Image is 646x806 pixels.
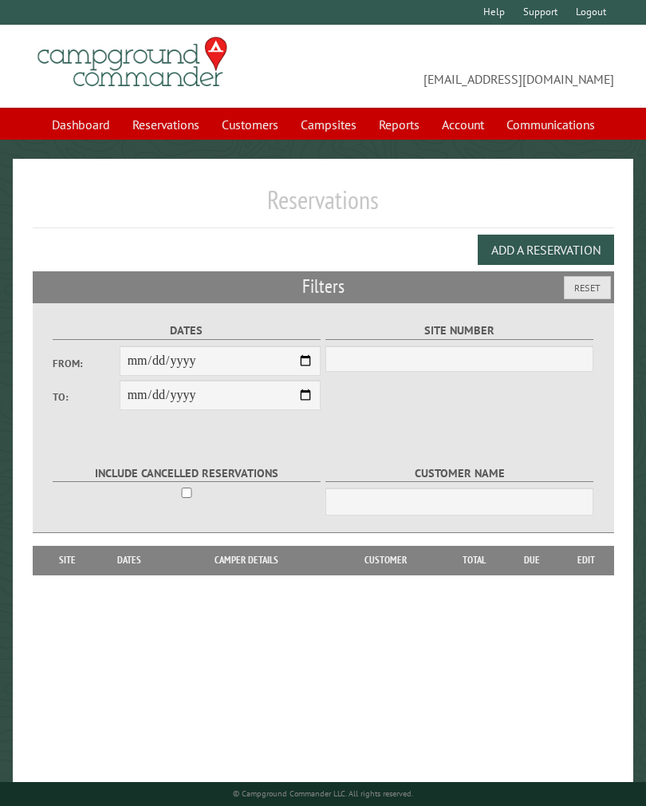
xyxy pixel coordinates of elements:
[506,546,558,575] th: Due
[53,356,120,371] label: From:
[233,788,413,799] small: © Campground Commander LLC. All rights reserved.
[325,464,593,483] label: Customer Name
[33,271,614,302] h2: Filters
[212,109,288,140] a: Customers
[53,464,321,483] label: Include Cancelled Reservations
[497,109,605,140] a: Communications
[432,109,494,140] a: Account
[291,109,366,140] a: Campsites
[369,109,429,140] a: Reports
[33,31,232,93] img: Campground Commander
[41,546,94,575] th: Site
[53,322,321,340] label: Dates
[33,184,614,228] h1: Reservations
[42,109,120,140] a: Dashboard
[123,109,209,140] a: Reservations
[564,276,611,299] button: Reset
[164,546,329,575] th: Camper Details
[478,235,614,265] button: Add a Reservation
[558,546,614,575] th: Edit
[94,546,164,575] th: Dates
[323,44,614,89] span: [EMAIL_ADDRESS][DOMAIN_NAME]
[329,546,443,575] th: Customer
[325,322,593,340] label: Site Number
[53,389,120,405] label: To:
[443,546,506,575] th: Total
